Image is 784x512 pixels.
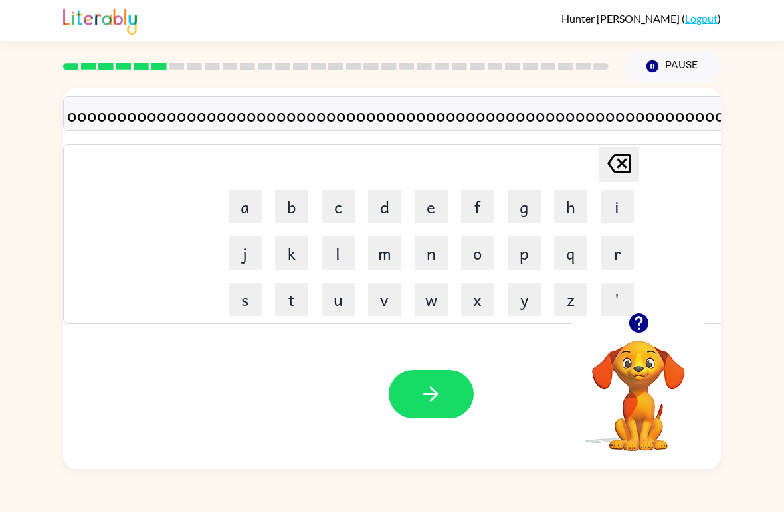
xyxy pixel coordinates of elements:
button: v [368,283,401,316]
button: ' [601,283,634,316]
button: e [415,190,448,223]
a: Logout [685,12,718,25]
button: j [229,236,262,270]
button: Pause [625,51,721,82]
button: w [415,283,448,316]
button: m [368,236,401,270]
button: l [322,236,355,270]
button: i [601,190,634,223]
button: b [275,190,308,223]
span: Hunter [PERSON_NAME] [561,12,682,25]
button: d [368,190,401,223]
button: c [322,190,355,223]
button: p [508,236,541,270]
button: x [461,283,494,316]
button: u [322,283,355,316]
button: a [229,190,262,223]
button: k [275,236,308,270]
button: h [554,190,587,223]
button: g [508,190,541,223]
button: r [601,236,634,270]
button: o [461,236,494,270]
button: q [554,236,587,270]
button: f [461,190,494,223]
button: t [275,283,308,316]
div: ( ) [561,12,721,25]
button: y [508,283,541,316]
button: n [415,236,448,270]
img: Literably [63,5,137,35]
button: z [554,283,587,316]
button: s [229,283,262,316]
video: Your browser must support playing .mp4 files to use Literably. Please try using another browser. [572,320,705,453]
